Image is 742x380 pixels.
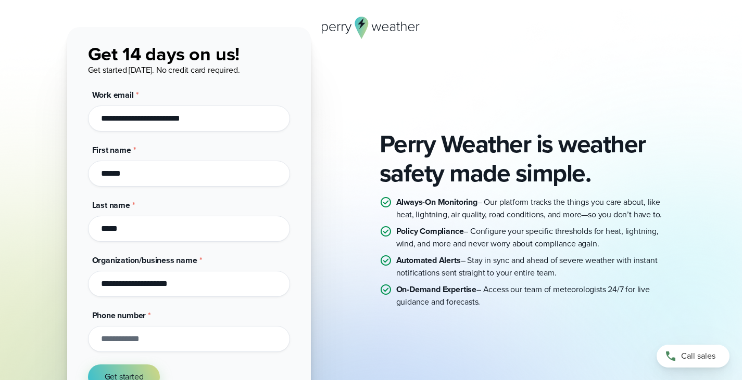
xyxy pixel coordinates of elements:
span: Get started [DATE]. No credit card required. [88,64,240,76]
strong: On-Demand Expertise [396,283,477,295]
strong: Policy Compliance [396,225,464,237]
p: – Our platform tracks the things you care about, like heat, lightning, air quality, road conditio... [396,196,675,221]
strong: Automated Alerts [396,254,461,266]
span: Work email [92,89,134,101]
p: – Configure your specific thresholds for heat, lightning, wind, and more and never worry about co... [396,225,675,250]
h2: Perry Weather is weather safety made simple. [380,129,675,188]
a: Call sales [657,345,730,368]
strong: Always-On Monitoring [396,196,477,208]
span: Get 14 days on us! [88,40,240,68]
span: Organization/business name [92,254,197,266]
span: Call sales [681,350,715,362]
p: – Access our team of meteorologists 24/7 for live guidance and forecasts. [396,283,675,308]
span: First name [92,144,131,156]
span: Phone number [92,309,146,321]
p: – Stay in sync and ahead of severe weather with instant notifications sent straight to your entir... [396,254,675,279]
span: Last name [92,199,130,211]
